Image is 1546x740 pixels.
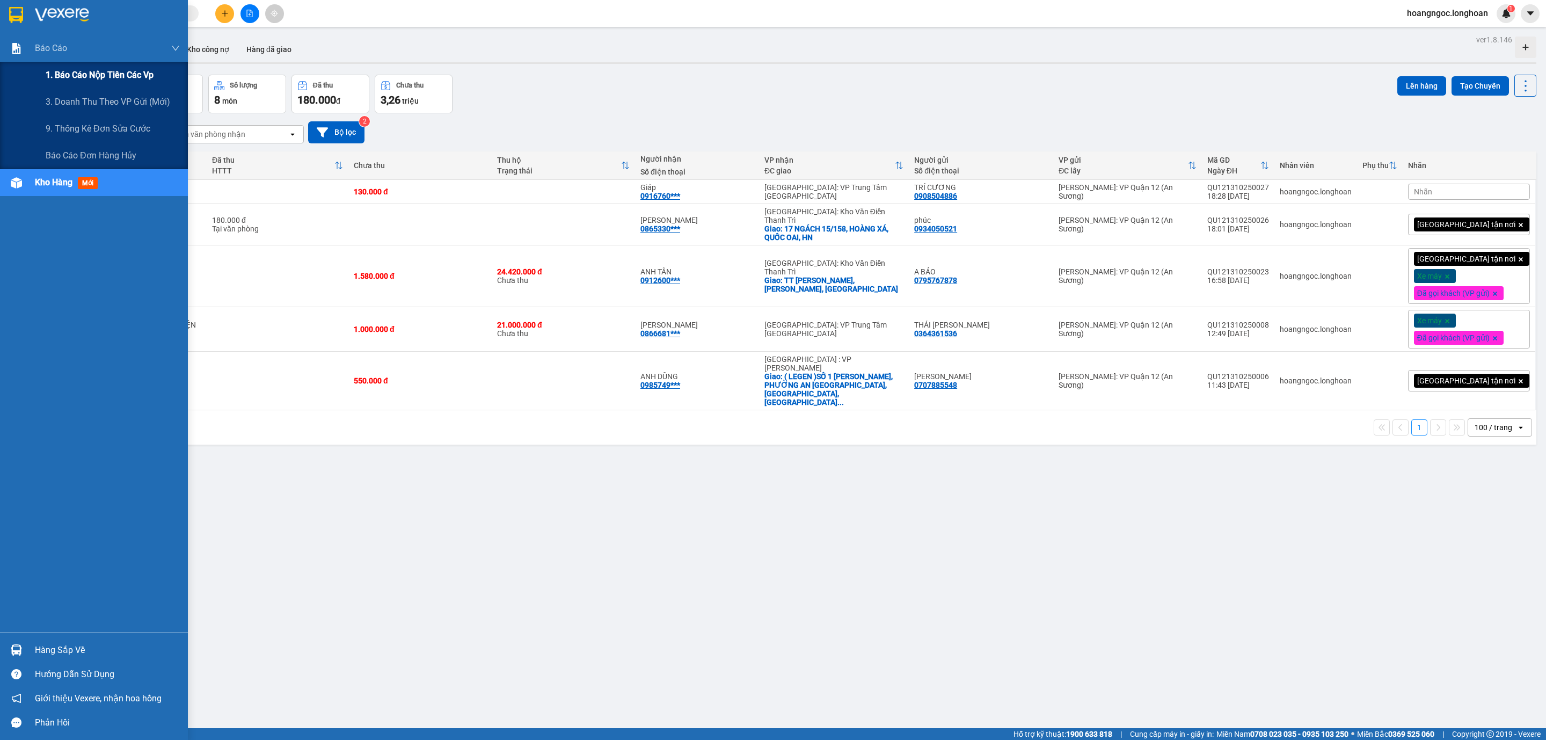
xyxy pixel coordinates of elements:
[11,177,22,188] img: warehouse-icon
[764,183,903,200] div: [GEOGRAPHIC_DATA]: VP Trung Tâm [GEOGRAPHIC_DATA]
[1059,372,1196,389] div: [PERSON_NAME]: VP Quận 12 (An Sương)
[764,207,903,224] div: [GEOGRAPHIC_DATA]: Kho Văn Điển Thanh Trì
[35,177,72,187] span: Kho hàng
[492,151,635,180] th: Toggle SortBy
[497,321,630,338] div: Chưa thu
[1442,728,1444,740] span: |
[1059,321,1196,338] div: [PERSON_NAME]: VP Quận 12 (An Sương)
[640,321,754,329] div: ANH HUY
[78,177,98,189] span: mới
[171,44,180,53] span: down
[297,93,336,106] span: 180.000
[914,381,957,389] div: 0707885548
[640,372,754,381] div: ANH DŨNG
[288,130,297,139] svg: open
[1397,76,1446,96] button: Lên hàng
[1207,321,1269,329] div: QU121310250008
[35,642,180,658] div: Hàng sắp về
[1362,161,1389,170] div: Phụ thu
[35,692,162,705] span: Giới thiệu Vexere, nhận hoa hồng
[171,129,245,140] div: Chọn văn phòng nhận
[914,321,1048,329] div: THÁI BÁ THÀNH
[265,4,284,23] button: aim
[914,276,957,285] div: 0795767878
[1207,372,1269,381] div: QU121310250006
[837,398,844,407] span: ...
[212,166,334,175] div: HTTT
[1526,9,1535,18] span: caret-down
[1280,220,1352,229] div: hoangngoc.longhoan
[914,224,957,233] div: 0934050521
[1207,267,1269,276] div: QU121310250023
[240,4,259,23] button: file-add
[402,97,419,105] span: triệu
[11,644,22,656] img: warehouse-icon
[11,717,21,728] span: message
[1357,728,1434,740] span: Miền Bắc
[764,166,895,175] div: ĐC giao
[1417,376,1515,386] span: [GEOGRAPHIC_DATA] tận nơi
[212,224,343,233] div: Tại văn phòng
[1207,329,1269,338] div: 12:49 [DATE]
[1207,166,1260,175] div: Ngày ĐH
[1059,216,1196,233] div: [PERSON_NAME]: VP Quận 12 (An Sương)
[640,168,754,176] div: Số điện thoại
[1059,166,1187,175] div: ĐC lấy
[354,161,486,170] div: Chưa thu
[9,7,23,23] img: logo-vxr
[1207,183,1269,192] div: QU121310250027
[1280,161,1352,170] div: Nhân viên
[1207,192,1269,200] div: 18:28 [DATE]
[764,224,903,242] div: Giao: 17 NGÁCH 15/158, HOÀNG XÁ, QUỐC OAI, HN
[1280,325,1352,333] div: hoangngoc.longhoan
[336,97,340,105] span: đ
[764,372,903,407] div: Giao: ( LEGEN )SỐ 1 LÝ NAM ĐẾ, PHƯỜNG AN HẢI NAM, SƠN TRÀ, ĐÀ NẴNG
[354,325,486,333] div: 1.000.000 đ
[1053,151,1201,180] th: Toggle SortBy
[497,166,621,175] div: Trạng thái
[35,666,180,683] div: Hướng dẫn sử dụng
[11,669,21,679] span: question-circle
[1411,419,1427,436] button: 1
[46,95,170,108] span: 3. Doanh Thu theo VP Gửi (mới)
[221,10,229,17] span: plus
[1202,151,1274,180] th: Toggle SortBy
[914,183,1048,192] div: TRÍ CƯƠNG
[35,41,67,55] span: Báo cáo
[35,715,180,731] div: Phản hồi
[1250,730,1348,738] strong: 0708 023 035 - 0935 103 250
[1398,6,1497,20] span: hoangngoc.longhoan
[1207,216,1269,224] div: QU121310250026
[1207,276,1269,285] div: 16:58 [DATE]
[291,75,369,113] button: Đã thu180.000đ
[1207,224,1269,233] div: 18:01 [DATE]
[1059,267,1196,285] div: [PERSON_NAME]: VP Quận 12 (An Sương)
[1357,151,1403,180] th: Toggle SortBy
[215,4,234,23] button: plus
[178,37,238,62] button: Kho công nợ
[1216,728,1348,740] span: Miền Nam
[1486,730,1494,738] span: copyright
[1207,156,1260,164] div: Mã GD
[354,272,486,280] div: 1.580.000 đ
[207,151,348,180] th: Toggle SortBy
[1280,376,1352,385] div: hoangngoc.longhoan
[640,216,754,224] div: NG THỊ HẰNG
[396,82,424,89] div: Chưa thu
[11,693,21,703] span: notification
[1013,728,1112,740] span: Hỗ trợ kỹ thuật:
[914,267,1048,276] div: A BẢO
[1509,5,1513,12] span: 1
[308,121,364,143] button: Bộ lọc
[1417,333,1490,343] span: Đã gọi khách (VP gửi)
[914,216,1048,224] div: phúc
[497,156,621,164] div: Thu hộ
[1417,288,1490,298] span: Đã gọi khách (VP gửi)
[1059,156,1187,164] div: VP gửi
[46,149,136,162] span: Báo cáo đơn hàng hủy
[214,93,220,106] span: 8
[1417,254,1515,264] span: [GEOGRAPHIC_DATA] tận nơi
[764,321,903,338] div: [GEOGRAPHIC_DATA]: VP Trung Tâm [GEOGRAPHIC_DATA]
[46,122,150,135] span: 9. Thống kê đơn sửa cước
[208,75,286,113] button: Số lượng8món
